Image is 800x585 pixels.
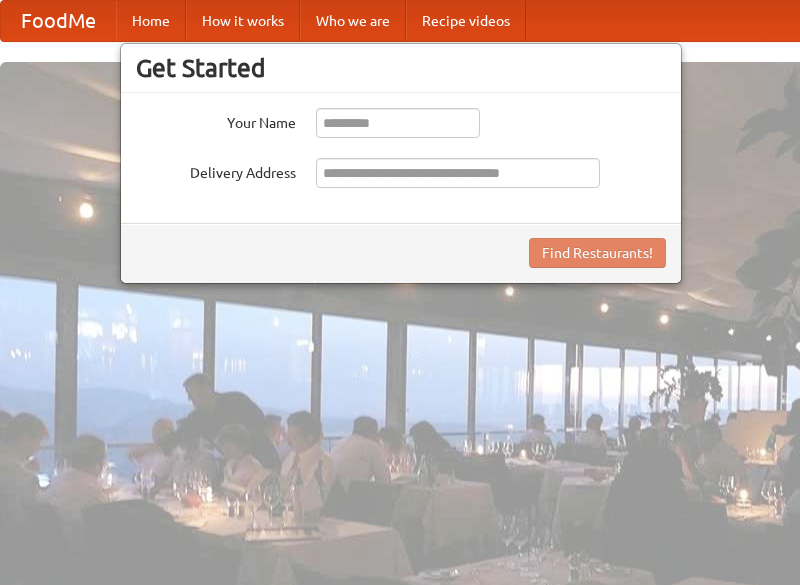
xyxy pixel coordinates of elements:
button: Find Restaurants! [529,238,666,268]
label: Delivery Address [136,158,296,183]
a: Recipe videos [406,1,526,41]
label: Your Name [136,108,296,133]
a: FoodMe [1,1,116,41]
a: Home [116,1,186,41]
h3: Get Started [136,53,666,83]
a: Who we are [300,1,406,41]
a: How it works [186,1,300,41]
